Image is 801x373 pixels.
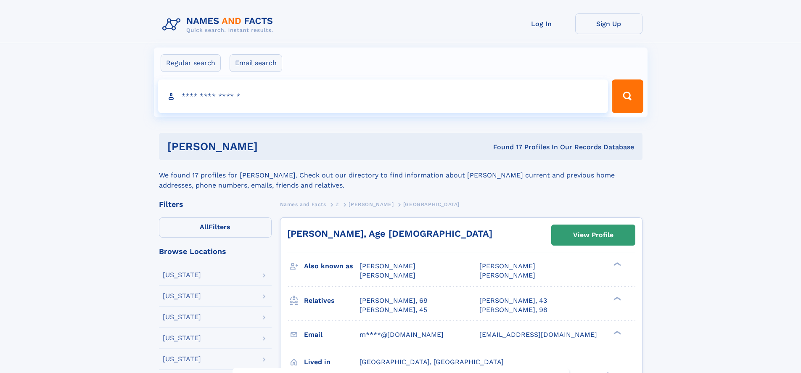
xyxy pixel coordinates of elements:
div: ❯ [611,262,621,267]
a: [PERSON_NAME], Age [DEMOGRAPHIC_DATA] [287,228,492,239]
span: [GEOGRAPHIC_DATA], [GEOGRAPHIC_DATA] [360,358,504,366]
div: Browse Locations [159,248,272,255]
span: [PERSON_NAME] [360,271,415,279]
div: View Profile [573,225,613,245]
span: All [200,223,209,231]
a: [PERSON_NAME], 69 [360,296,428,305]
div: [US_STATE] [163,293,201,299]
a: Names and Facts [280,199,326,209]
div: [US_STATE] [163,314,201,320]
a: [PERSON_NAME] [349,199,394,209]
button: Search Button [612,79,643,113]
img: Logo Names and Facts [159,13,280,36]
a: [PERSON_NAME], 43 [479,296,547,305]
h1: [PERSON_NAME] [167,141,375,152]
div: [US_STATE] [163,272,201,278]
div: [US_STATE] [163,335,201,341]
span: [EMAIL_ADDRESS][DOMAIN_NAME] [479,331,597,339]
a: Log In [508,13,575,34]
div: Found 17 Profiles In Our Records Database [375,143,634,152]
a: Sign Up [575,13,642,34]
span: [PERSON_NAME] [479,271,535,279]
h3: Also known as [304,259,360,273]
label: Regular search [161,54,221,72]
div: ❯ [611,296,621,301]
span: [PERSON_NAME] [360,262,415,270]
a: View Profile [552,225,635,245]
span: [GEOGRAPHIC_DATA] [403,201,460,207]
label: Email search [230,54,282,72]
div: ❯ [611,330,621,335]
a: Z [336,199,339,209]
h3: Lived in [304,355,360,369]
h3: Email [304,328,360,342]
a: [PERSON_NAME], 98 [479,305,547,315]
span: [PERSON_NAME] [349,201,394,207]
a: [PERSON_NAME], 45 [360,305,427,315]
div: We found 17 profiles for [PERSON_NAME]. Check out our directory to find information about [PERSON... [159,160,642,190]
h3: Relatives [304,294,360,308]
div: [US_STATE] [163,356,201,362]
input: search input [158,79,608,113]
label: Filters [159,217,272,238]
div: Filters [159,201,272,208]
span: Z [336,201,339,207]
span: [PERSON_NAME] [479,262,535,270]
